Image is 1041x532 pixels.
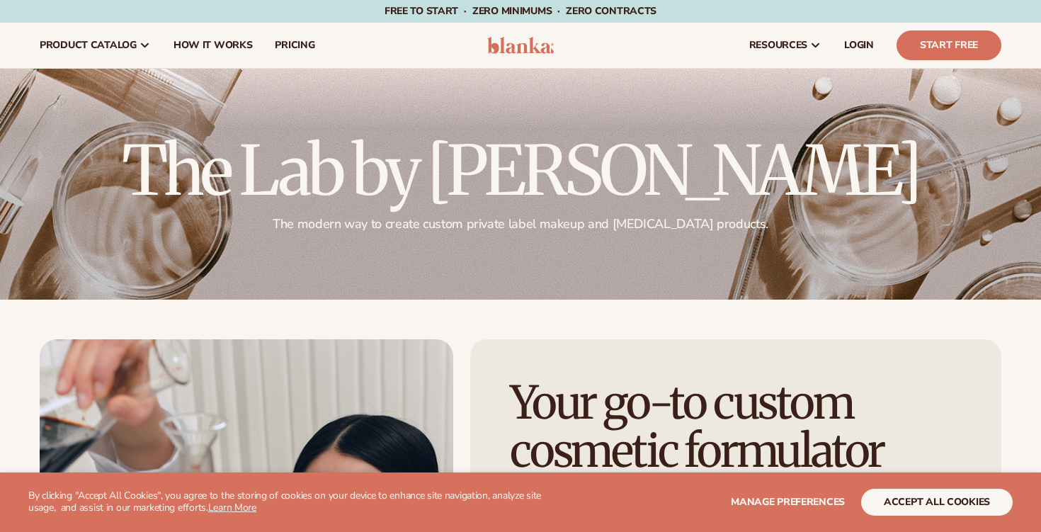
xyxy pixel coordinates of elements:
[122,216,919,232] p: The modern way to create custom private label makeup and [MEDICAL_DATA] products.
[487,37,554,54] img: logo
[275,40,314,51] span: pricing
[162,23,264,68] a: How It Works
[897,30,1001,60] a: Start Free
[208,501,256,514] a: Learn More
[40,40,137,51] span: product catalog
[861,489,1013,516] button: accept all cookies
[833,23,885,68] a: LOGIN
[28,490,553,514] p: By clicking "Accept All Cookies", you agree to the storing of cookies on your device to enhance s...
[731,495,845,509] span: Manage preferences
[385,4,656,18] span: Free to start · ZERO minimums · ZERO contracts
[738,23,833,68] a: resources
[173,40,253,51] span: How It Works
[263,23,326,68] a: pricing
[749,40,807,51] span: resources
[28,23,162,68] a: product catalog
[122,137,919,205] h2: The Lab by [PERSON_NAME]
[844,40,874,51] span: LOGIN
[510,379,940,474] h1: Your go-to custom cosmetic formulator
[731,489,845,516] button: Manage preferences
